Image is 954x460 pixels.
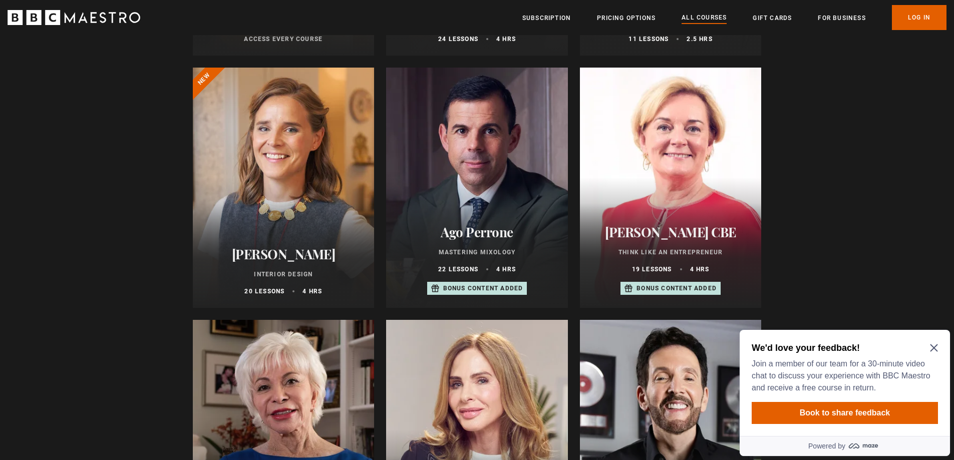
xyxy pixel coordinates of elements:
a: [PERSON_NAME] Interior Design 20 lessons 4 hrs New [193,68,375,308]
a: Gift Cards [753,13,792,23]
p: 4 hrs [496,265,516,274]
p: Join a member of our team for a 30-minute video chat to discuss your experience with BBC Maestro ... [16,32,198,68]
p: 19 lessons [632,265,672,274]
p: Think Like an Entrepreneur [592,248,750,257]
p: Bonus content added [637,284,717,293]
a: For business [818,13,865,23]
p: 20 lessons [244,287,284,296]
button: Close Maze Prompt [194,18,202,26]
button: Book to share feedback [16,76,202,98]
p: Bonus content added [443,284,523,293]
svg: BBC Maestro [8,10,140,25]
p: 24 lessons [438,35,478,44]
p: 22 lessons [438,265,478,274]
a: All Courses [682,13,727,24]
h2: [PERSON_NAME] CBE [592,224,750,240]
a: [PERSON_NAME] CBE Think Like an Entrepreneur 19 lessons 4 hrs Bonus content added [580,68,762,308]
h2: Ago Perrone [398,224,556,240]
h2: We'd love your feedback! [16,16,198,28]
nav: Primary [522,5,946,30]
p: Mastering Mixology [398,248,556,257]
a: Ago Perrone Mastering Mixology 22 lessons 4 hrs Bonus content added [386,68,568,308]
a: Pricing Options [597,13,656,23]
p: 4 hrs [690,265,710,274]
a: Log In [892,5,946,30]
p: 2.5 hrs [687,35,712,44]
p: 11 lessons [628,35,669,44]
h2: [PERSON_NAME] [205,246,363,262]
a: Powered by maze [4,110,214,130]
a: Subscription [522,13,571,23]
p: Interior Design [205,270,363,279]
div: Optional study invitation [4,4,214,130]
p: 4 hrs [496,35,516,44]
p: 4 hrs [302,287,322,296]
